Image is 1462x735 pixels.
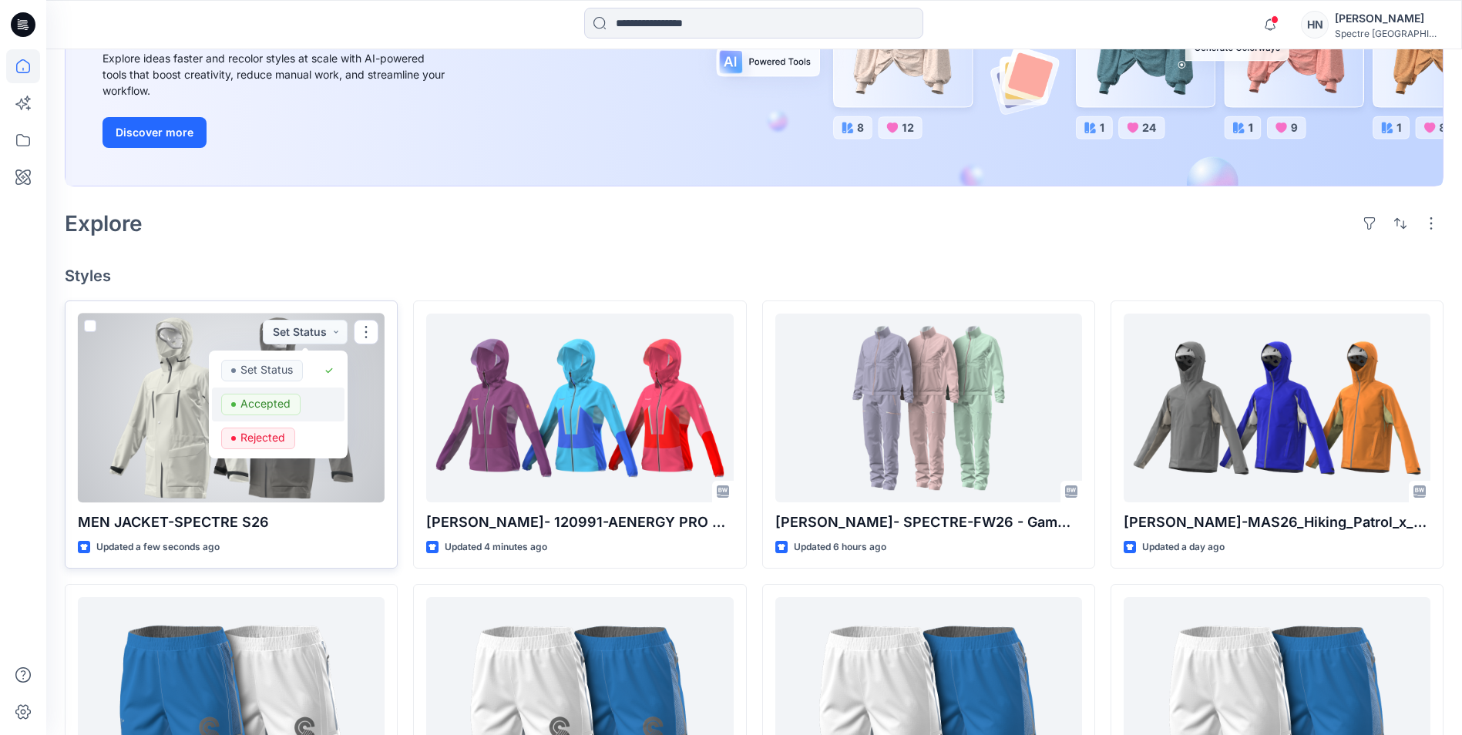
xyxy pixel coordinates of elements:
[78,512,385,533] p: MEN JACKET-SPECTRE S26
[103,50,449,99] div: Explore ideas faster and recolor styles at scale with AI-powered tools that boost creativity, red...
[1301,11,1329,39] div: HN
[445,539,547,555] p: Updated 4 minutes ago
[96,539,220,555] p: Updated a few seconds ago
[1335,9,1443,28] div: [PERSON_NAME]
[775,314,1082,502] a: Duc Nguyen- SPECTRE-FW26 - Gamma MX Jacket W ( X000010741)
[240,360,293,380] p: Set Status
[65,267,1444,285] h4: Styles
[65,211,143,236] h2: Explore
[78,314,385,502] a: MEN JACKET-SPECTRE S26
[794,539,886,555] p: Updated 6 hours ago
[775,512,1082,533] p: [PERSON_NAME]- SPECTRE-FW26 - Gamma MX Jacket W ( X000010741)
[1124,512,1430,533] p: [PERSON_NAME]-MAS26_Hiking_Patrol_x_Mammut_HS_Hooded_Jacket BULK [DATE]
[1124,314,1430,502] a: Quang Doan-MAS26_Hiking_Patrol_x_Mammut_HS_Hooded_Jacket BULK 18.9.25
[240,394,291,414] p: Accepted
[103,117,207,148] button: Discover more
[1335,28,1443,39] div: Spectre [GEOGRAPHIC_DATA]
[240,428,285,448] p: Rejected
[1142,539,1225,555] p: Updated a day ago
[426,512,733,533] p: [PERSON_NAME]- 120991-AENERGY PRO SO HYBRID HOODED JACKET WOMEN
[426,314,733,502] a: Mien Dang- 120991-AENERGY PRO SO HYBRID HOODED JACKET WOMEN
[103,117,449,148] a: Discover more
